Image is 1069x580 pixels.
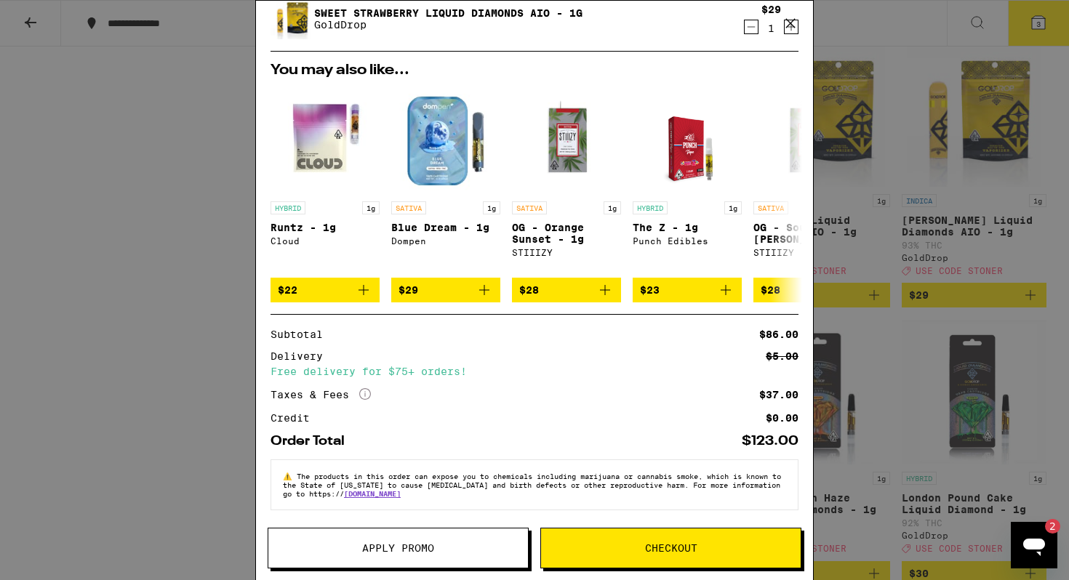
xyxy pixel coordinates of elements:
[753,278,862,302] button: Add to bag
[512,201,547,214] p: SATIVA
[271,413,320,423] div: Credit
[761,23,781,34] div: 1
[604,201,621,214] p: 1g
[633,236,742,246] div: Punch Edibles
[512,248,621,257] div: STIIIZY
[391,201,426,214] p: SATIVA
[540,528,801,568] button: Checkout
[399,284,418,296] span: $29
[633,222,742,233] p: The Z - 1g
[724,201,742,214] p: 1g
[753,85,862,278] a: Open page for OG - Sour Tangie - 1g from STIIIZY
[271,329,333,339] div: Subtotal
[271,236,380,246] div: Cloud
[271,388,371,401] div: Taxes & Fees
[759,390,798,400] div: $37.00
[512,85,621,278] a: Open page for OG - Orange Sunset - 1g from STIIIZY
[271,366,798,376] div: Free delivery for $75+ orders!
[314,19,582,31] p: GoldDrop
[391,222,500,233] p: Blue Dream - 1g
[391,236,500,246] div: Dompen
[271,85,380,278] a: Open page for Runtz - 1g from Cloud
[483,201,500,214] p: 1g
[268,528,529,568] button: Apply Promo
[344,489,401,498] a: [DOMAIN_NAME]
[753,85,862,194] img: STIIIZY - OG - Sour Tangie - 1g
[761,284,780,296] span: $28
[314,7,582,19] a: Sweet Strawberry Liquid Diamonds AIO - 1g
[633,85,742,278] a: Open page for The Z - 1g from Punch Edibles
[271,222,380,233] p: Runtz - 1g
[362,201,380,214] p: 1g
[519,284,539,296] span: $28
[512,278,621,302] button: Add to bag
[283,472,781,498] span: The products in this order can expose you to chemicals including marijuana or cannabis smoke, whi...
[512,85,621,194] img: STIIIZY - OG - Orange Sunset - 1g
[1031,519,1060,533] iframe: Number of unread messages
[633,201,668,214] p: HYBRID
[271,435,355,448] div: Order Total
[278,284,297,296] span: $22
[759,329,798,339] div: $86.00
[633,278,742,302] button: Add to bag
[645,85,729,194] img: Punch Edibles - The Z - 1g
[512,222,621,245] p: OG - Orange Sunset - 1g
[766,413,798,423] div: $0.00
[753,248,862,257] div: STIIIZY
[753,201,788,214] p: SATIVA
[640,284,660,296] span: $23
[271,351,333,361] div: Delivery
[753,222,862,245] p: OG - Sour [PERSON_NAME] - 1g
[391,278,500,302] button: Add to bag
[1011,522,1057,568] iframe: Button to launch messaging window, 2 unread messages
[391,85,500,278] a: Open page for Blue Dream - 1g from Dompen
[271,85,380,194] img: Cloud - Runtz - 1g
[362,543,434,553] span: Apply Promo
[742,435,798,448] div: $123.00
[761,4,781,15] div: $29
[271,278,380,302] button: Add to bag
[744,20,758,34] button: Decrement
[766,351,798,361] div: $5.00
[645,543,697,553] span: Checkout
[283,472,297,480] span: ⚠️
[391,85,500,194] img: Dompen - Blue Dream - 1g
[271,63,798,78] h2: You may also like...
